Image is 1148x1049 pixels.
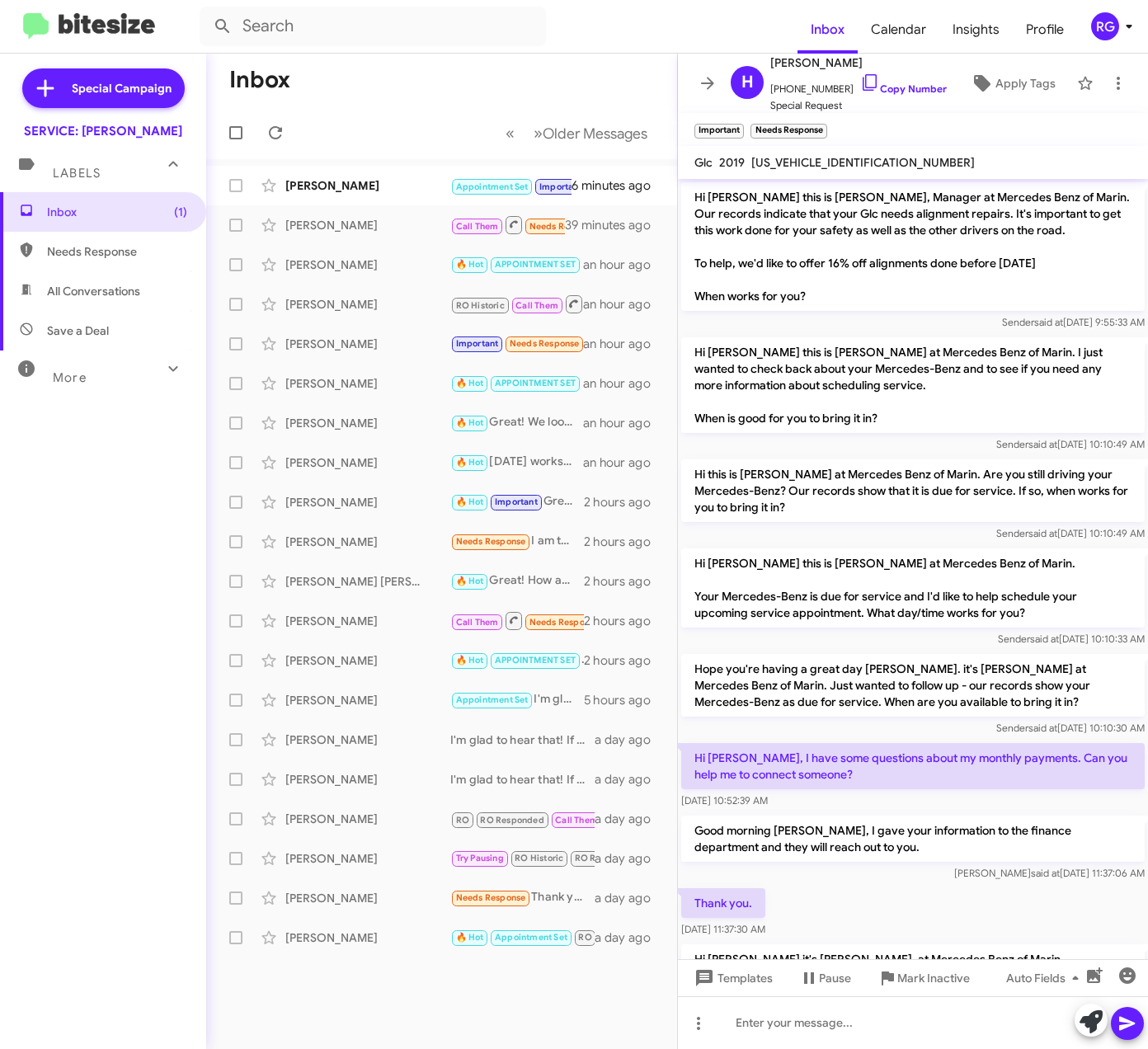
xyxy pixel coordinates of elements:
span: Important [539,181,582,192]
span: Auto Fields [1006,963,1085,993]
div: [PERSON_NAME] [285,454,450,471]
span: Insights [939,6,1013,54]
span: Sender [DATE] 10:10:30 AM [996,722,1145,734]
button: Pause [786,963,864,993]
div: [PERSON_NAME] [285,177,450,194]
div: Great! We look forward to seeing you at 7:30 AM. [450,492,584,511]
span: Sender [DATE] 10:10:49 AM [996,438,1145,450]
div: Great! How about we schedule an appointment for a morning time that works for you? Please let me ... [450,572,584,590]
span: APPOINTMENT SET [495,259,576,270]
p: Hi [PERSON_NAME] this is [PERSON_NAME] at Mercedes Benz of Marin. Your Mercedes-Benz is due for s... [681,548,1145,628]
span: Sender [DATE] 9:55:33 AM [1002,316,1145,328]
span: 🔥 Hot [456,378,484,388]
div: 2 hours ago [584,573,664,590]
div: an hour ago [583,336,664,352]
div: [PERSON_NAME] [285,256,450,273]
p: Thank you. [681,888,765,918]
span: 🔥 Hot [456,576,484,586]
span: Save a Deal [47,322,109,339]
span: said at [1031,867,1060,879]
div: [PERSON_NAME] [285,929,450,946]
span: Templates [691,963,773,993]
div: Hello [PERSON_NAME]. Sorry to say that we have switched back to using independent shops for both ... [450,255,583,274]
span: Special Campaign [72,80,172,96]
span: « [506,123,515,143]
div: [PERSON_NAME] [285,811,450,827]
span: said at [1028,438,1057,450]
span: RO [456,815,469,826]
span: said at [1028,722,1057,734]
span: [US_VEHICLE_IDENTIFICATION_NUMBER] [751,155,975,170]
div: an hour ago [583,454,664,471]
span: APPOINTMENT SET [495,378,576,388]
div: 5 hours ago [584,692,664,708]
div: Inbound Call [450,610,584,631]
div: Will do! Thanks [450,849,595,868]
span: 🔥 Hot [456,259,484,270]
div: [PERSON_NAME] [285,771,450,788]
div: a day ago [595,929,664,946]
button: Templates [678,963,786,993]
span: Needs Response [47,243,187,260]
div: I'm glad to hear that! If you need any further assistance or would like to schedule your next mai... [450,690,584,709]
div: [PERSON_NAME] [285,692,450,708]
a: Copy Number [860,82,947,95]
div: an hour ago [583,415,664,431]
div: great, thanks! [450,374,583,393]
span: [PERSON_NAME] [DATE] 11:37:06 AM [954,867,1145,879]
div: Thank you ! [450,888,595,907]
span: Try Pausing [456,853,504,863]
p: Hi [PERSON_NAME] this is [PERSON_NAME], Manager at Mercedes Benz of Marin. Our records indicate t... [681,182,1145,311]
div: 39 minutes ago [565,217,664,233]
span: Sender [DATE] 10:10:49 AM [996,527,1145,539]
small: Needs Response [750,124,826,139]
span: said at [1028,527,1057,539]
span: Needs Response [510,338,580,349]
button: Mark Inactive [864,963,983,993]
div: [PERSON_NAME] [285,890,450,906]
div: a day ago [595,890,664,906]
a: Profile [1013,6,1077,54]
span: [PHONE_NUMBER] [770,73,947,97]
div: an hour ago [583,375,664,392]
span: Inbox [47,204,187,220]
div: Inbound Call [450,808,595,829]
span: Glc [694,155,713,170]
span: All Conversations [47,283,140,299]
div: a day ago [595,850,664,867]
div: [DATE] works, what time ? [450,453,583,472]
span: (1) [174,204,187,220]
span: Important [495,496,538,507]
span: RO Responded [480,815,543,826]
div: [PERSON_NAME] [285,217,450,233]
span: Needs Response [529,617,600,628]
div: Great! We look forward to seeing you then. [450,413,583,432]
button: Next [524,116,657,150]
span: Labels [53,166,101,181]
span: 🔥 Hot [456,932,484,943]
span: Call Them [515,300,558,311]
span: » [534,123,543,143]
span: [DATE] 11:37:30 AM [681,923,765,935]
div: 2 hours ago [584,494,664,510]
input: Search [200,7,546,46]
button: RG [1077,12,1130,40]
div: You're welcome! If you need to schedule any maintenance or repairs, feel free to reach out. [450,928,595,947]
button: Previous [496,116,525,150]
div: 2 hours ago [584,534,664,550]
p: Hope you're having a great day [PERSON_NAME]. it's [PERSON_NAME] at Mercedes Benz of Marin. Just ... [681,654,1145,717]
span: Older Messages [543,125,647,143]
small: Important [694,124,744,139]
div: I have requested the past work details of history on several occasions, but I have yet to receive... [450,334,583,353]
a: Inbox [797,6,858,54]
a: Calendar [858,6,939,54]
span: 🔥 Hot [456,655,484,666]
span: Call Them [456,221,499,232]
span: Appointment Set [495,932,567,943]
span: Appointment Set [456,694,529,705]
span: APPOINTMENT SET [495,655,576,666]
div: a day ago [595,771,664,788]
span: Needs Response [529,221,600,232]
span: 🔥 Hot [456,496,484,507]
